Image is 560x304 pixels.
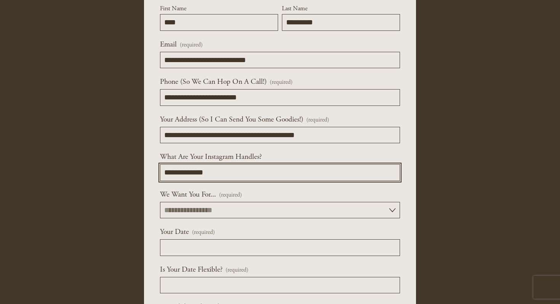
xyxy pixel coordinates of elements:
[160,114,303,125] span: Your Address (So I Can Send You Some Goodies!)
[219,190,242,200] span: (required)
[282,4,400,14] div: Last Name
[160,202,400,218] select: We Want You For...
[160,226,189,238] span: Your Date
[226,265,248,275] span: (required)
[160,38,177,50] span: Email
[160,76,267,88] span: Phone (So We Can Hop On A Call!)
[160,264,222,275] span: Is Your Date Flexible?
[160,4,278,14] div: First Name
[306,115,329,125] span: (required)
[160,151,262,163] span: What Are Your Instagram Handles?
[192,227,215,237] span: (required)
[160,189,216,200] span: We Want You For...
[180,40,203,50] span: (required)
[270,79,293,85] span: (required)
